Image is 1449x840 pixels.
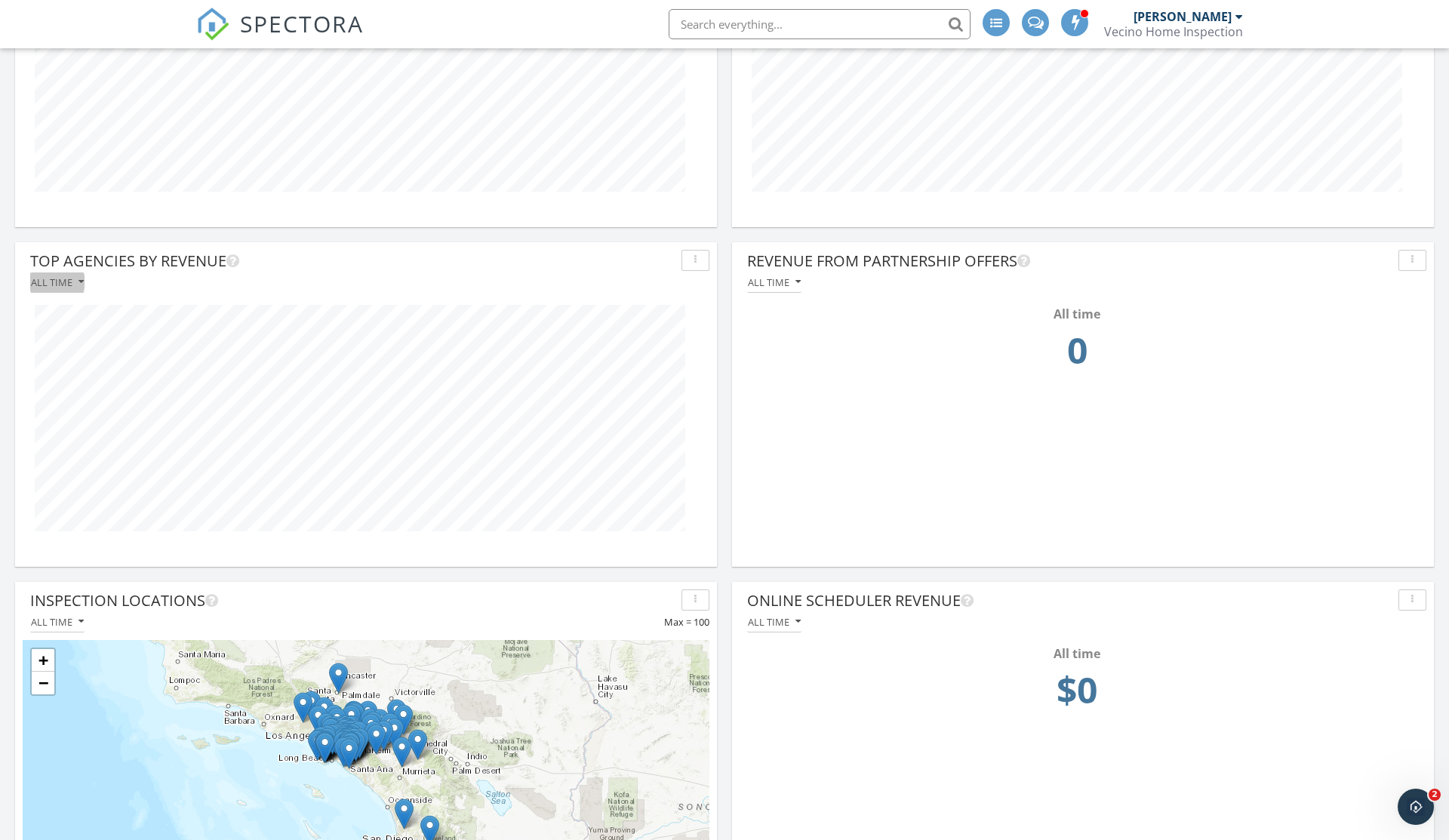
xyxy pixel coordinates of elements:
[240,8,364,39] span: SPECTORA
[30,272,85,293] button: All time
[752,323,1402,386] td: 0
[752,645,1402,663] div: All time
[752,305,1402,323] div: All time
[664,616,709,628] span: Max = 100
[747,272,801,293] button: All time
[1398,789,1434,825] iframe: Intercom live chat
[669,9,971,39] input: Search everything...
[747,612,801,632] button: All time
[752,663,1402,726] td: 0.0
[196,8,229,41] img: The Best Home Inspection Software - Spectora
[32,672,54,694] a: Zoom out
[30,612,85,632] button: All time
[747,589,1392,612] div: Online Scheduler Revenue
[1104,24,1243,39] div: Vecino Home Inspection
[748,617,801,627] div: All time
[748,277,801,288] div: All time
[30,589,675,612] div: Inspection Locations
[1429,789,1441,801] span: 2
[30,250,675,272] div: Top Agencies by Revenue
[32,649,54,672] a: Zoom in
[31,277,84,288] div: All time
[31,617,84,627] div: All time
[196,20,364,52] a: SPECTORA
[747,250,1392,272] div: Revenue from Partnership Offers
[1134,9,1232,24] div: [PERSON_NAME]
